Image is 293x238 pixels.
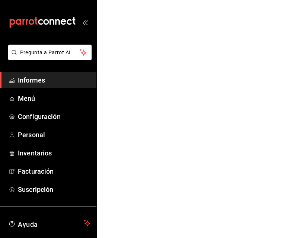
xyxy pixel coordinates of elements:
button: Pregunta a Parrot AI [8,45,92,60]
font: Configuración [18,113,61,120]
font: Suscripción [18,186,53,193]
a: Pregunta a Parrot AI [5,54,92,62]
font: Menú [18,94,35,102]
button: abrir_cajón_menú [82,19,88,25]
font: Informes [18,76,45,84]
font: Personal [18,131,45,139]
font: Ayuda [18,221,38,228]
font: Inventarios [18,149,52,157]
font: Facturación [18,167,54,175]
font: Pregunta a Parrot AI [20,49,71,55]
